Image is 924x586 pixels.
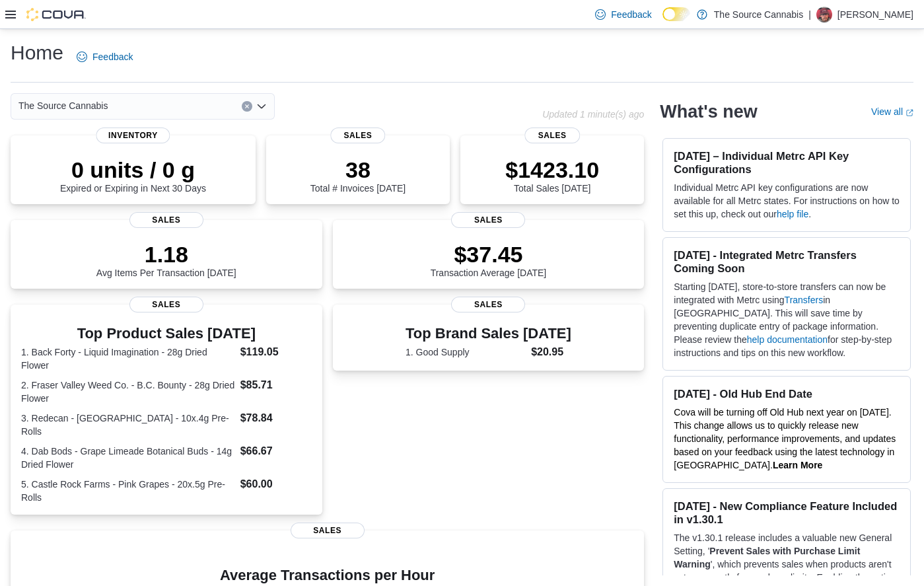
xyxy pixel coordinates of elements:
[21,478,235,504] dt: 5. Castle Rock Farms - Pink Grapes - 20x.5g Pre-Rolls
[674,149,900,176] h3: [DATE] – Individual Metrc API Key Configurations
[662,7,690,21] input: Dark Mode
[11,40,63,66] h1: Home
[531,344,571,360] dd: $20.95
[242,101,252,112] button: Clear input
[674,407,896,470] span: Cova will be turning off Old Hub next year on [DATE]. This change allows us to quickly release ne...
[60,157,206,194] div: Expired or Expiring in Next 30 Days
[406,326,571,342] h3: Top Brand Sales [DATE]
[406,346,526,359] dt: 1. Good Supply
[96,241,236,278] div: Avg Items Per Transaction [DATE]
[21,326,312,342] h3: Top Product Sales [DATE]
[674,499,900,526] h3: [DATE] - New Compliance Feature Included in v1.30.1
[26,8,86,21] img: Cova
[330,128,385,143] span: Sales
[21,412,235,438] dt: 3. Redecan - [GEOGRAPHIC_DATA] - 10x.4g Pre-Rolls
[240,476,312,492] dd: $60.00
[240,443,312,459] dd: $66.67
[256,101,267,112] button: Open list of options
[291,523,365,538] span: Sales
[21,346,235,372] dt: 1. Back Forty - Liquid Imagination - 28g Dried Flower
[240,344,312,360] dd: $119.05
[674,387,900,400] h3: [DATE] - Old Hub End Date
[674,248,900,275] h3: [DATE] - Integrated Metrc Transfers Coming Soon
[92,50,133,63] span: Feedback
[129,297,203,312] span: Sales
[21,379,235,405] dt: 2. Fraser Valley Weed Co. - B.C. Bounty - 28g Dried Flower
[505,157,599,183] p: $1423.10
[674,280,900,359] p: Starting [DATE], store-to-store transfers can now be integrated with Metrc using in [GEOGRAPHIC_D...
[96,241,236,268] p: 1.18
[542,109,644,120] p: Updated 1 minute(s) ago
[674,181,900,221] p: Individual Metrc API key configurations are now available for all Metrc states. For instructions ...
[60,157,206,183] p: 0 units / 0 g
[310,157,406,194] div: Total # Invoices [DATE]
[18,98,108,114] span: The Source Cannabis
[71,44,138,70] a: Feedback
[660,101,757,122] h2: What's new
[310,157,406,183] p: 38
[816,7,832,22] div: Levi Tolman
[808,7,811,22] p: |
[431,241,547,268] p: $37.45
[21,445,235,471] dt: 4. Dab Bods - Grape Limeade Botanical Buds - 14g Dried Flower
[129,212,203,228] span: Sales
[674,546,860,569] strong: Prevent Sales with Purchase Limit Warning
[785,295,824,305] a: Transfers
[505,157,599,194] div: Total Sales [DATE]
[524,128,579,143] span: Sales
[431,241,547,278] div: Transaction Average [DATE]
[714,7,803,22] p: The Source Cannabis
[777,209,808,219] a: help file
[906,109,913,117] svg: External link
[96,128,170,143] span: Inventory
[611,8,651,21] span: Feedback
[21,568,633,583] h4: Average Transactions per Hour
[240,377,312,393] dd: $85.71
[590,1,657,28] a: Feedback
[451,212,525,228] span: Sales
[240,410,312,426] dd: $78.84
[871,106,913,117] a: View allExternal link
[773,460,822,470] a: Learn More
[747,334,828,345] a: help documentation
[837,7,913,22] p: [PERSON_NAME]
[451,297,525,312] span: Sales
